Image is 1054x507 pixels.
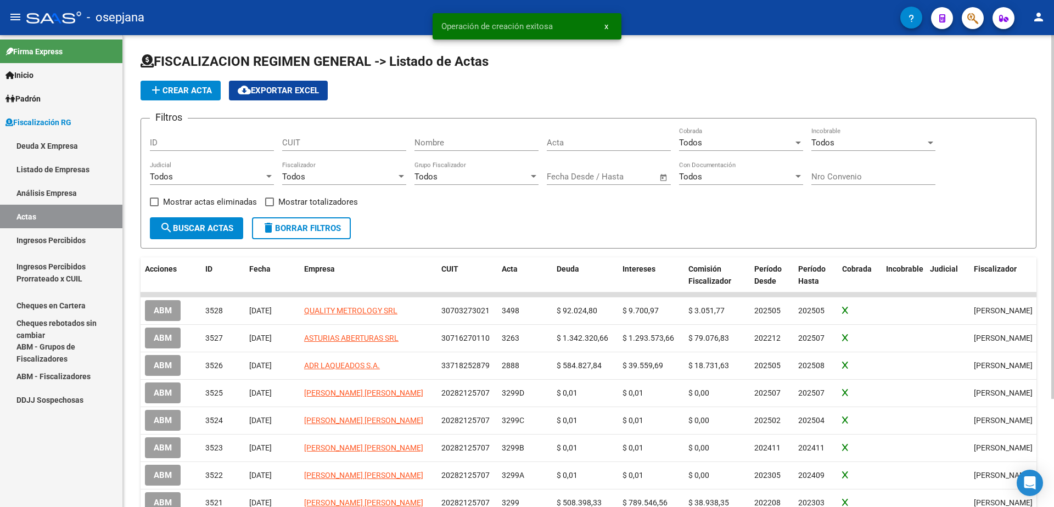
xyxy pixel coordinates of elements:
[304,443,423,452] span: [PERSON_NAME] [PERSON_NAME]
[441,443,490,452] span: 20282125707
[688,416,709,425] span: $ 0,00
[557,264,579,273] span: Deuda
[882,257,926,294] datatable-header-cell: Incobrable
[754,264,782,286] span: Período Desde
[205,264,212,273] span: ID
[502,334,519,342] span: 3263
[930,264,958,273] span: Judicial
[205,443,223,452] span: 3523
[618,257,684,294] datatable-header-cell: Intereses
[205,306,223,315] span: 3528
[688,361,729,370] span: $ 18.731,63
[5,46,63,58] span: Firma Express
[596,16,617,36] button: x
[441,361,490,370] span: 33718252879
[604,21,608,31] span: x
[145,437,181,458] button: ABM
[249,306,272,315] span: [DATE]
[798,334,825,342] span: 202507
[141,257,201,294] datatable-header-cell: Acciones
[145,328,181,348] button: ABM
[141,54,489,69] span: FISCALIZACION REGIMEN GENERAL -> Listado de Actas
[149,83,162,97] mat-icon: add
[974,471,1033,480] span: Bento Da Silva Tulio
[502,361,519,370] span: 2888
[154,471,172,481] span: ABM
[557,388,578,397] span: $ 0,01
[1032,10,1045,24] mat-icon: person
[154,361,172,371] span: ABM
[623,334,674,342] span: $ 1.293.573,66
[623,498,668,507] span: $ 789.546,56
[552,257,618,294] datatable-header-cell: Deuda
[278,195,358,209] span: Mostrar totalizadores
[252,217,351,239] button: Borrar Filtros
[300,257,437,294] datatable-header-cell: Empresa
[679,172,702,182] span: Todos
[145,382,181,403] button: ABM
[249,334,272,342] span: [DATE]
[754,498,781,507] span: 202208
[150,172,173,182] span: Todos
[441,498,490,507] span: 20282125707
[750,257,794,294] datatable-header-cell: Período Desde
[601,172,654,182] input: Fecha fin
[969,257,1052,294] datatable-header-cell: Fiscalizador
[811,138,834,148] span: Todos
[974,334,1033,342] span: Gonzalez Lautaro
[926,257,969,294] datatable-header-cell: Judicial
[557,443,578,452] span: $ 0,01
[658,171,670,184] button: Open calendar
[754,306,781,315] span: 202505
[229,81,328,100] button: Exportar EXCEL
[502,388,524,397] span: 3299D
[688,498,729,507] span: $ 38.938,35
[754,416,781,425] span: 202502
[262,221,275,234] mat-icon: delete
[304,471,423,480] span: [PERSON_NAME] [PERSON_NAME]
[9,10,22,24] mat-icon: menu
[304,416,423,425] span: [PERSON_NAME] [PERSON_NAME]
[154,443,172,453] span: ABM
[441,264,458,273] span: CUIT
[249,388,272,397] span: [DATE]
[304,334,399,342] span: ASTURIAS ABERTURAS SRL
[249,264,271,273] span: Fecha
[502,498,519,507] span: 3299
[282,172,305,182] span: Todos
[304,388,423,397] span: [PERSON_NAME] [PERSON_NAME]
[886,264,923,273] span: Incobrable
[154,334,172,343] span: ABM
[154,306,172,316] span: ABM
[754,471,781,480] span: 202305
[437,257,497,294] datatable-header-cell: CUIT
[623,416,643,425] span: $ 0,01
[623,306,659,315] span: $ 9.700,97
[623,388,643,397] span: $ 0,01
[5,116,71,128] span: Fiscalización RG
[842,264,872,273] span: Cobrada
[754,443,781,452] span: 202411
[502,443,524,452] span: 3299B
[145,410,181,430] button: ABM
[754,361,781,370] span: 202505
[623,443,643,452] span: $ 0,01
[557,334,608,342] span: $ 1.342.320,66
[557,416,578,425] span: $ 0,01
[201,257,245,294] datatable-header-cell: ID
[798,498,825,507] span: 202303
[974,498,1033,507] span: Bento Da Silva Tulio
[502,264,518,273] span: Acta
[547,172,591,182] input: Fecha inicio
[441,334,490,342] span: 30716270110
[688,471,709,480] span: $ 0,00
[205,471,223,480] span: 3522
[205,498,223,507] span: 3521
[974,361,1033,370] span: Gonzalez Lautaro
[557,471,578,480] span: $ 0,01
[794,257,838,294] datatable-header-cell: Período Hasta
[623,361,663,370] span: $ 39.559,69
[679,138,702,148] span: Todos
[557,361,602,370] span: $ 584.827,84
[5,69,33,81] span: Inicio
